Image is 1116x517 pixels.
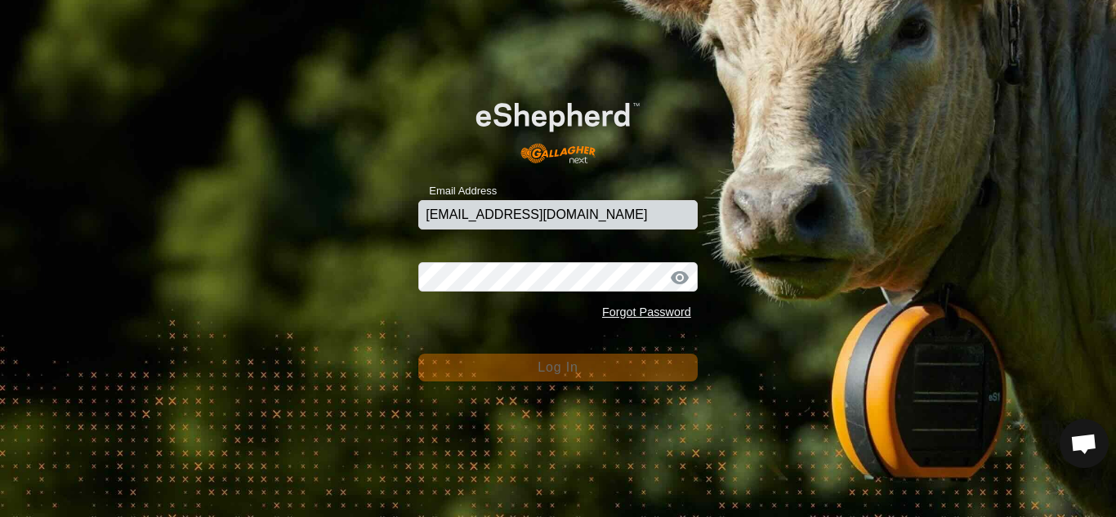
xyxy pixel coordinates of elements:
span: Log In [538,360,578,374]
img: E-shepherd Logo [446,79,669,174]
button: Log In [418,354,698,381]
a: Forgot Password [602,305,691,319]
label: Email Address [418,183,497,199]
input: Email Address [418,200,698,230]
div: Open chat [1060,419,1109,468]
